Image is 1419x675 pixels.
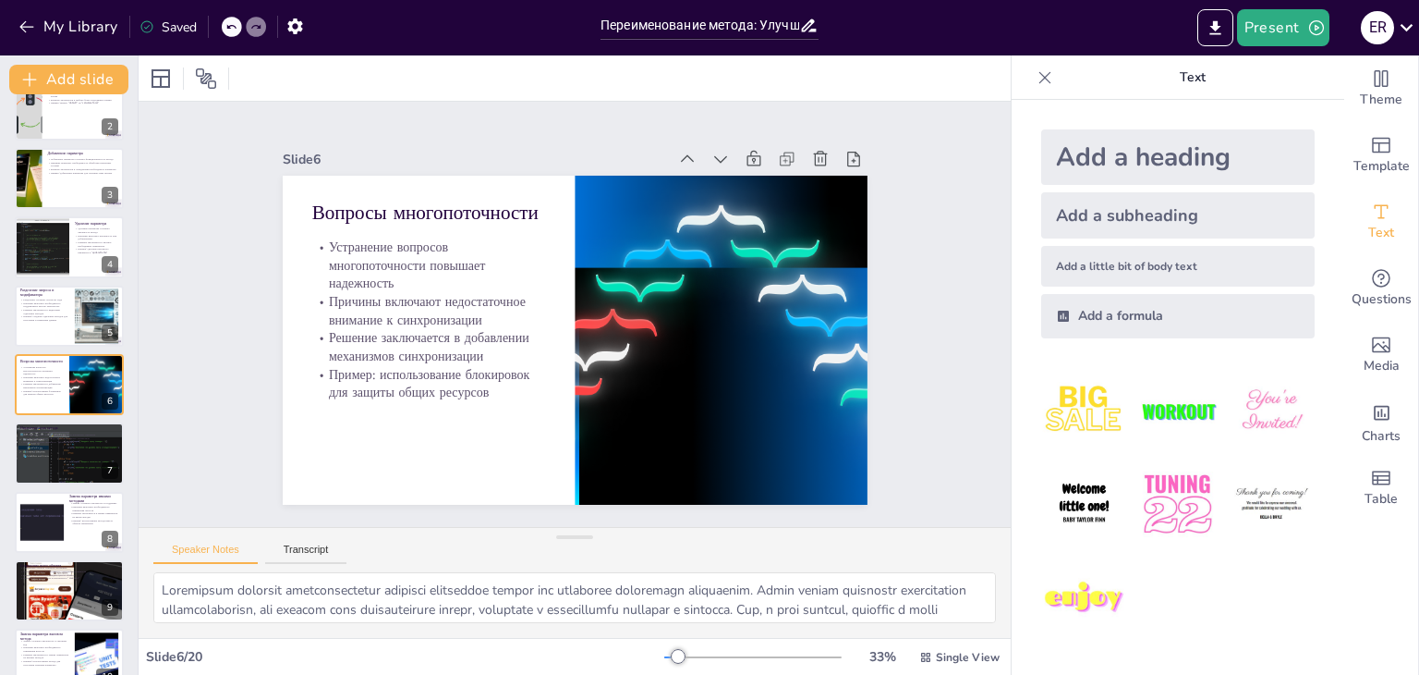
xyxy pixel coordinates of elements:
[102,531,118,547] div: 8
[15,79,124,140] div: 2
[69,505,118,511] p: Причины включают необходимость повышения ясности
[311,365,545,401] p: Пример: использование блокировок для защиты общих ресурсов
[311,200,545,227] p: Вопросы многопоточности
[1041,368,1127,454] img: 1.jpeg
[75,248,118,254] p: Пример: удаление ненужного параметра в "updateProfile"
[20,573,118,577] p: Решение заключается в передаче целого объекта
[20,359,64,364] p: Вопросы многопоточности
[9,65,128,94] button: Add slide
[15,286,124,347] div: https://cdn.sendsteps.com/images/logo/sendsteps_logo_white.pnghttps://cdn.sendsteps.com/images/lo...
[75,227,118,234] p: Удаление параметра улучшает читаемость метода
[1364,489,1398,509] span: Table
[311,292,545,328] p: Причины включают недостаточное внимание к синхронизации
[47,171,118,175] p: Пример: добавление параметра для указания темы письма
[15,354,124,415] div: https://cdn.sendsteps.com/images/logo/sendsteps_logo_white.pnghttps://cdn.sendsteps.com/images/lo...
[102,599,118,616] div: 9
[102,325,118,341] div: 5
[20,298,69,301] p: Разделение улучшает структуру кода
[600,12,799,39] input: Insert title
[75,234,118,240] p: Причины включают ненужность или дублирование
[1134,461,1220,547] img: 5.jpeg
[311,329,545,365] p: Решение заключается в добавлении механизмов синхронизации
[1360,90,1402,110] span: Theme
[1344,255,1418,322] div: Get real-time input from your audience
[69,501,118,505] p: Замена улучшает читаемость и поддержку
[15,492,124,553] div: 8
[20,314,69,321] p: Пример: создание отдельных методов для получения и изменения данных
[47,101,118,104] p: Пример: замена "doStuff" на "calculateTotal"
[1041,192,1315,239] div: Add a subheading
[20,425,118,431] p: Параметризация метода
[1197,9,1233,46] button: Export to PowerPoint
[102,462,118,479] div: 7
[1344,322,1418,388] div: Add images, graphics, shapes or video
[15,560,124,621] div: 9
[1041,129,1315,185] div: Add a heading
[47,157,118,161] p: Добавление параметра улучшает функциональность метода
[102,187,118,203] div: 3
[153,572,996,623] textarea: Loremipsum dolorsit ametconsectetur adipisci elitseddoe tempor inc utlaboree doloremagn aliquaeni...
[14,12,126,42] button: My Library
[1344,55,1418,122] div: Change the overall theme
[20,288,69,298] p: Разделение запроса и модификатора
[47,167,118,171] p: Решение заключается в определении необходимого параметра
[1352,289,1412,310] span: Questions
[20,441,118,445] p: Пример: добавление формата в "generateReport"
[1353,156,1410,177] span: Template
[20,383,64,389] p: Решение заключается в добавлении механизмов синхронизации
[139,18,197,36] div: Saved
[1229,461,1315,547] img: 6.jpeg
[20,577,118,581] p: Пример: передача объекта пользователя в "saveUser"
[75,221,118,227] p: Удаление параметра
[20,301,69,308] p: Причины включают необходимость поддерживать четкую архитектуру
[20,437,118,441] p: Решение заключается в определении необходимых параметров
[936,650,1000,665] span: Single View
[1344,455,1418,522] div: Add a table
[1362,426,1401,447] span: Charts
[1344,189,1418,255] div: Add text boxes
[1237,9,1329,46] button: Present
[102,118,118,135] div: 2
[47,161,118,167] p: Причины включают необходимость обработки различных условий
[311,238,545,292] p: Устранение вопросов многопоточности повышает надежность
[146,648,664,666] div: Slide 6 / 20
[20,365,64,375] p: Устранение вопросов многопоточности повышает надежность
[20,659,69,666] p: Пример: использование метода для получения значения параметра
[20,434,118,437] p: Причины включают необходимость обработки различных сценариев
[102,256,118,273] div: 4
[20,639,69,645] p: Замена улучшает читаемость и упрощает код
[15,148,124,209] div: https://cdn.sendsteps.com/images/logo/sendsteps_logo_white.pnghttps://cdn.sendsteps.com/images/lo...
[47,98,118,102] p: Решение заключается в выборе более подходящего имени
[69,519,118,525] p: Пример: использование метода вместо объекта параметров
[20,375,64,382] p: Причины включают недостаточное внимание к синхронизации
[20,389,64,396] p: Пример: использование блокировок для защиты общих ресурсов
[69,494,118,504] p: Замена параметра явными методами
[1364,356,1400,376] span: Media
[153,544,258,564] button: Speaker Notes
[860,648,904,666] div: 33 %
[1041,556,1127,642] img: 7.jpeg
[195,67,217,90] span: Position
[20,567,118,571] p: Сохранение объекта упрощает интерфейс
[283,151,668,168] div: Slide 6
[69,511,118,518] p: Решение заключается в замене параметров на явные методы
[1361,9,1394,46] button: E R
[75,240,118,247] p: Решение заключается в анализе необходимых параметров
[102,393,118,410] div: 6
[1041,294,1315,338] div: Add a formula
[146,64,176,93] div: Layout
[1344,122,1418,189] div: Add ready made slides
[20,652,69,658] p: Решение заключается в замене параметров на вызовы методов
[20,645,69,652] p: Причины включают необходимость повышения ясности
[1041,246,1315,287] div: Add a little bit of body text
[47,151,118,156] p: Добавление параметра
[20,571,118,574] p: Причины включают необходимость уменьшения сложности
[1229,368,1315,454] img: 3.jpeg
[1134,368,1220,454] img: 2.jpeg
[1344,388,1418,455] div: Add charts and graphs
[20,431,118,435] p: Параметризация улучшает гибкость метода
[1361,11,1394,44] div: E R
[1060,55,1326,100] p: Text
[15,423,124,484] div: https://cdn.sendsteps.com/images/logo/sendsteps_logo_white.pnghttps://cdn.sendsteps.com/images/lo...
[1041,461,1127,547] img: 4.jpeg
